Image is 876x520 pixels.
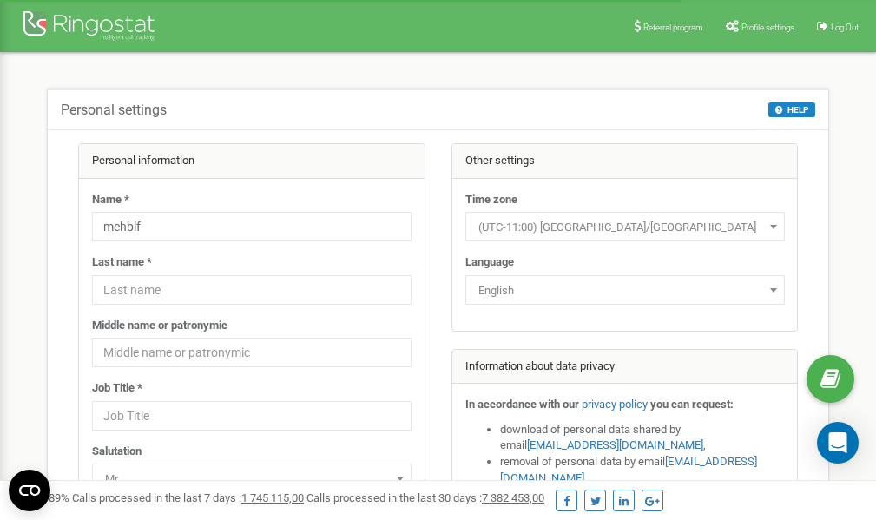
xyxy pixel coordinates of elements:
[452,144,798,179] div: Other settings
[465,192,517,208] label: Time zone
[650,398,734,411] strong: you can request:
[92,212,412,241] input: Name
[471,215,779,240] span: (UTC-11:00) Pacific/Midway
[306,491,544,504] span: Calls processed in the last 30 days :
[527,438,703,451] a: [EMAIL_ADDRESS][DOMAIN_NAME]
[92,318,227,334] label: Middle name or patronymic
[92,401,412,431] input: Job Title
[482,491,544,504] u: 7 382 453,00
[741,23,794,32] span: Profile settings
[500,422,785,454] li: download of personal data shared by email ,
[92,380,142,397] label: Job Title *
[92,192,129,208] label: Name *
[92,275,412,305] input: Last name
[817,422,859,464] div: Open Intercom Messenger
[582,398,648,411] a: privacy policy
[61,102,167,118] h5: Personal settings
[465,275,785,305] span: English
[500,454,785,486] li: removal of personal data by email ,
[471,279,779,303] span: English
[92,338,412,367] input: Middle name or patronymic
[92,444,142,460] label: Salutation
[241,491,304,504] u: 1 745 115,00
[465,212,785,241] span: (UTC-11:00) Pacific/Midway
[465,398,579,411] strong: In accordance with our
[9,470,50,511] button: Open CMP widget
[768,102,815,117] button: HELP
[92,254,152,271] label: Last name *
[98,467,405,491] span: Mr.
[72,491,304,504] span: Calls processed in the last 7 days :
[92,464,412,493] span: Mr.
[831,23,859,32] span: Log Out
[452,350,798,385] div: Information about data privacy
[465,254,514,271] label: Language
[79,144,425,179] div: Personal information
[643,23,703,32] span: Referral program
